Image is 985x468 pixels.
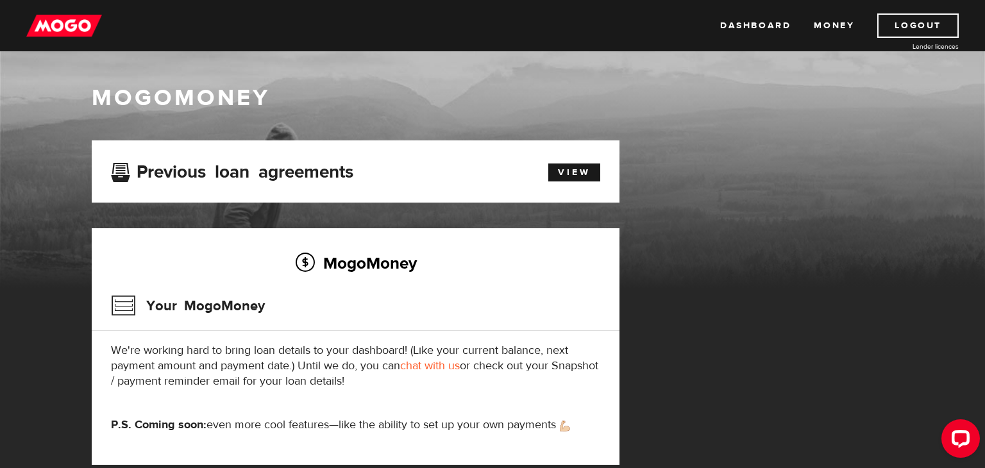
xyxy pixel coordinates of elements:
a: View [548,163,600,181]
p: We're working hard to bring loan details to your dashboard! (Like your current balance, next paym... [111,343,600,389]
h1: MogoMoney [92,85,893,112]
img: mogo_logo-11ee424be714fa7cbb0f0f49df9e16ec.png [26,13,102,38]
h3: Your MogoMoney [111,289,265,322]
a: Dashboard [720,13,791,38]
h3: Previous loan agreements [111,162,353,178]
strong: P.S. Coming soon: [111,417,206,432]
a: Logout [877,13,959,38]
h2: MogoMoney [111,249,600,276]
img: strong arm emoji [560,421,570,431]
a: chat with us [400,358,460,373]
a: Money [814,13,854,38]
iframe: LiveChat chat widget [931,414,985,468]
p: even more cool features—like the ability to set up your own payments [111,417,600,433]
a: Lender licences [863,42,959,51]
